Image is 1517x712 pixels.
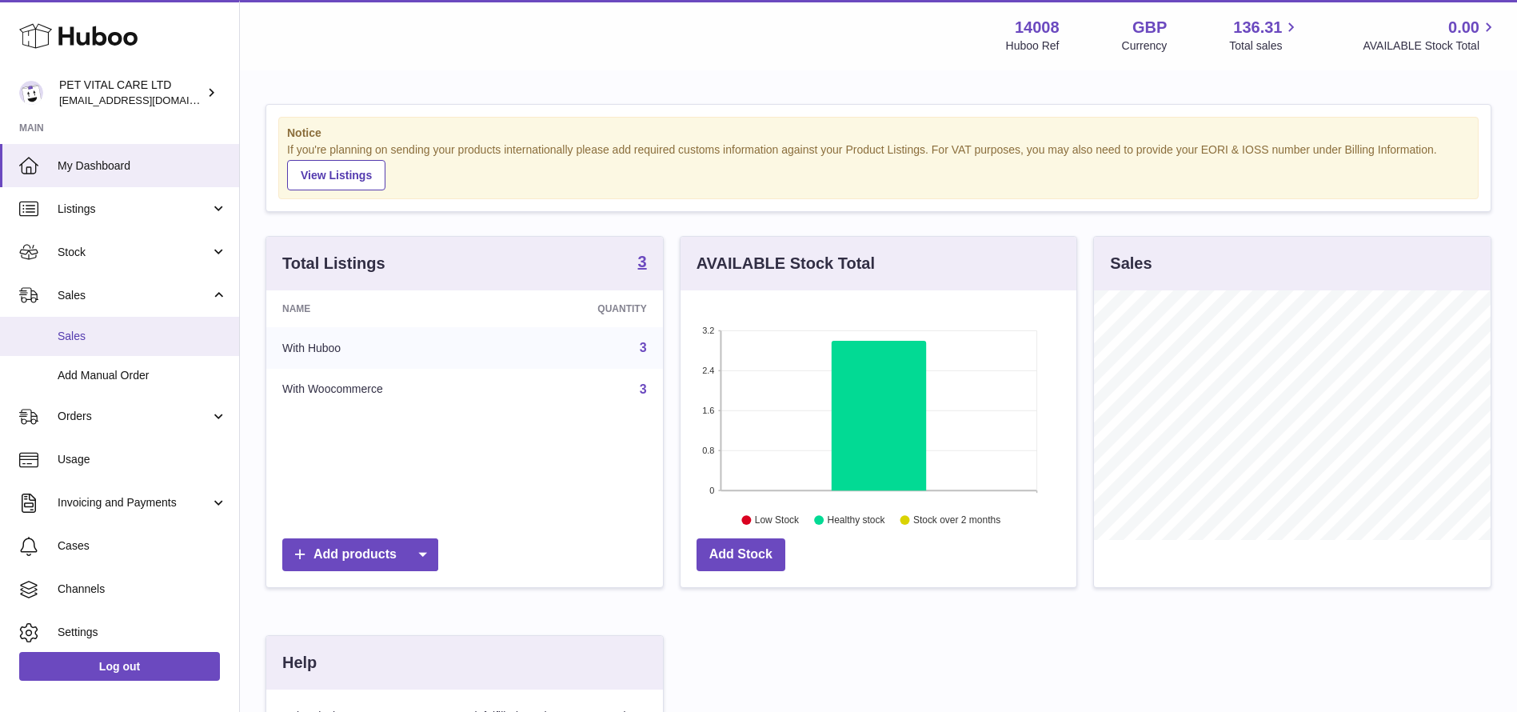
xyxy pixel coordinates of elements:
[709,486,714,495] text: 0
[1363,17,1498,54] a: 0.00 AVAILABLE Stock Total
[58,368,227,383] span: Add Manual Order
[266,369,513,410] td: With Woocommerce
[1132,17,1167,38] strong: GBP
[1006,38,1060,54] div: Huboo Ref
[1015,17,1060,38] strong: 14008
[287,126,1470,141] strong: Notice
[697,253,875,274] h3: AVAILABLE Stock Total
[1363,38,1498,54] span: AVAILABLE Stock Total
[702,446,714,455] text: 0.8
[58,625,227,640] span: Settings
[638,254,647,270] strong: 3
[697,538,785,571] a: Add Stock
[266,290,513,327] th: Name
[827,514,885,526] text: Healthy stock
[1229,17,1300,54] a: 136.31 Total sales
[59,78,203,108] div: PET VITAL CARE LTD
[58,288,210,303] span: Sales
[19,81,43,105] img: petvitalcare@gmail.com
[755,514,800,526] text: Low Stock
[640,341,647,354] a: 3
[287,142,1470,190] div: If you're planning on sending your products internationally please add required customs informati...
[58,538,227,554] span: Cases
[1229,38,1300,54] span: Total sales
[282,652,317,674] h3: Help
[702,326,714,335] text: 3.2
[640,382,647,396] a: 3
[282,253,385,274] h3: Total Listings
[19,652,220,681] a: Log out
[1233,17,1282,38] span: 136.31
[282,538,438,571] a: Add products
[58,582,227,597] span: Channels
[1110,253,1152,274] h3: Sales
[913,514,1000,526] text: Stock over 2 months
[59,94,235,106] span: [EMAIL_ADDRESS][DOMAIN_NAME]
[58,245,210,260] span: Stock
[58,158,227,174] span: My Dashboard
[638,254,647,273] a: 3
[513,290,663,327] th: Quantity
[58,495,210,510] span: Invoicing and Payments
[58,202,210,217] span: Listings
[58,452,227,467] span: Usage
[702,406,714,415] text: 1.6
[58,329,227,344] span: Sales
[266,327,513,369] td: With Huboo
[287,160,385,190] a: View Listings
[1448,17,1479,38] span: 0.00
[1122,38,1168,54] div: Currency
[702,366,714,375] text: 2.4
[58,409,210,424] span: Orders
